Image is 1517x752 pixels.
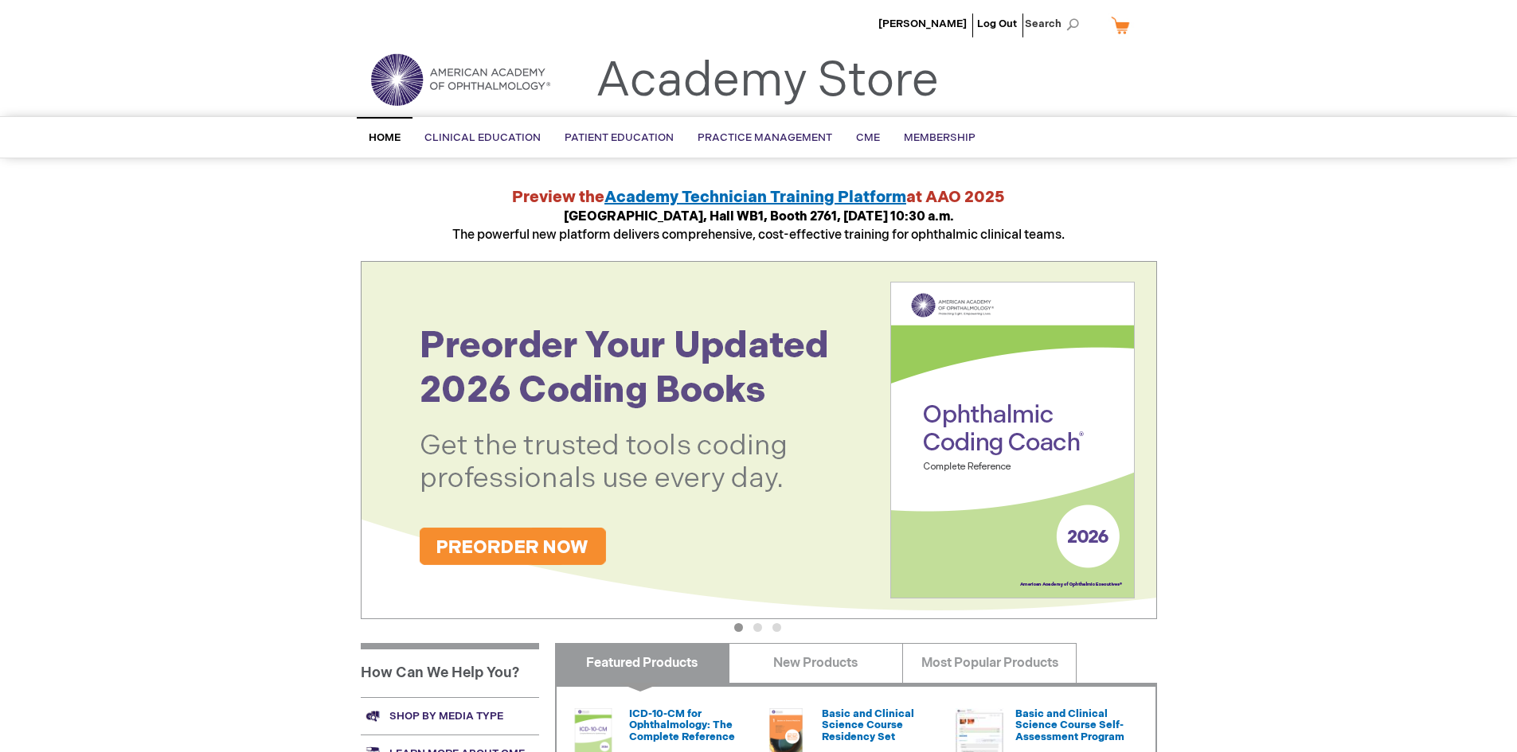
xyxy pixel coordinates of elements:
a: Log Out [977,18,1017,30]
a: Basic and Clinical Science Course Residency Set [822,707,914,743]
a: [PERSON_NAME] [878,18,967,30]
strong: Preview the at AAO 2025 [512,188,1005,207]
span: Home [369,131,401,144]
a: ICD-10-CM for Ophthalmology: The Complete Reference [629,707,735,743]
span: The powerful new platform delivers comprehensive, cost-effective training for ophthalmic clinical... [452,209,1065,243]
span: Membership [904,131,975,144]
a: Academy Store [596,53,939,110]
span: Clinical Education [424,131,541,144]
strong: [GEOGRAPHIC_DATA], Hall WB1, Booth 2761, [DATE] 10:30 a.m. [564,209,954,224]
button: 1 of 3 [734,623,743,632]
a: Most Popular Products [902,643,1077,683]
span: Practice Management [698,131,832,144]
button: 2 of 3 [753,623,762,632]
h1: How Can We Help You? [361,643,539,697]
a: Academy Technician Training Platform [604,188,906,207]
button: 3 of 3 [772,623,781,632]
span: CME [856,131,880,144]
a: New Products [729,643,903,683]
a: Featured Products [555,643,729,683]
a: Shop by media type [361,697,539,734]
a: Basic and Clinical Science Course Self-Assessment Program [1015,707,1124,743]
span: Search [1025,8,1085,40]
span: Patient Education [565,131,674,144]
